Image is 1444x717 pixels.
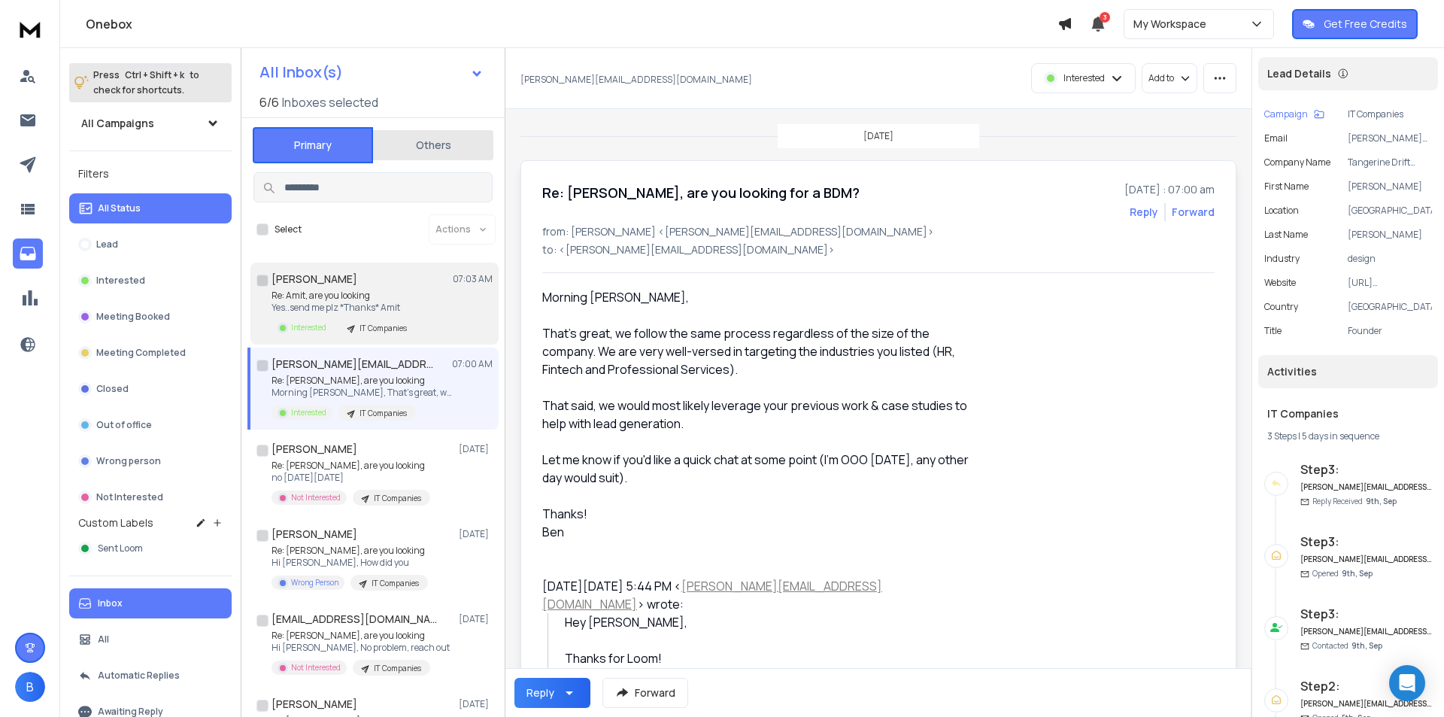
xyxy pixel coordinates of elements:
p: Morning [PERSON_NAME], That's great, we follow [272,387,452,399]
button: Meeting Booked [69,302,232,332]
p: [DATE] [459,443,493,455]
p: Not Interested [291,492,341,503]
div: Thanks! [542,505,981,523]
span: 6 / 6 [259,93,279,111]
h1: [EMAIL_ADDRESS][DOMAIN_NAME] [272,612,437,627]
p: [PERSON_NAME][EMAIL_ADDRESS][DOMAIN_NAME] [520,74,752,86]
button: Forward [602,678,688,708]
button: B [15,672,45,702]
h1: [PERSON_NAME] [272,527,357,542]
p: Interested [291,322,326,333]
p: Press to check for shortcuts. [93,68,199,98]
p: Lead [96,238,118,251]
h6: [PERSON_NAME][EMAIL_ADDRESS][DOMAIN_NAME] [1300,698,1432,709]
span: 5 days in sequence [1302,430,1379,442]
span: 9th, Sep [1342,568,1373,579]
h1: All Campaigns [81,116,154,131]
div: Activities [1258,355,1438,388]
div: That said, we would most likely leverage your previous work & case studies to help with lead gene... [542,396,981,433]
p: My Workspace [1133,17,1212,32]
p: Founder [1348,325,1432,337]
p: design [1348,253,1432,265]
h3: Inboxes selected [282,93,378,111]
h6: Step 3 : [1300,460,1432,479]
h1: Re: [PERSON_NAME], are you looking for a BDM? [542,182,860,203]
div: Open Intercom Messenger [1389,665,1425,701]
button: Lead [69,229,232,260]
p: Not Interested [96,491,163,503]
p: All [98,633,109,646]
p: Tangerine Drift Studio [1348,156,1432,169]
div: Reply [526,685,554,700]
p: Interested [96,275,145,287]
h6: [PERSON_NAME][EMAIL_ADDRESS][DOMAIN_NAME] [1300,482,1432,493]
div: Forward [1172,205,1215,220]
p: Out of office [96,419,152,431]
p: IT Companies [1348,108,1432,120]
div: Ben [542,523,981,541]
h1: Onebox [86,15,1057,33]
button: Out of office [69,410,232,440]
p: IT Companies [374,493,421,504]
p: IT Companies [372,578,419,589]
button: Not Interested [69,482,232,512]
button: Reply [1130,205,1158,220]
button: Get Free Credits [1292,9,1418,39]
p: Country [1264,301,1298,313]
p: [PERSON_NAME] [1348,229,1432,241]
p: IT Companies [359,408,407,419]
p: Meeting Completed [96,347,186,359]
p: to: <[PERSON_NAME][EMAIL_ADDRESS][DOMAIN_NAME]> [542,242,1215,257]
p: IT Companies [359,323,407,334]
p: title [1264,325,1282,337]
h3: Custom Labels [78,515,153,530]
p: Re: [PERSON_NAME], are you looking [272,545,428,557]
p: from: [PERSON_NAME] <[PERSON_NAME][EMAIL_ADDRESS][DOMAIN_NAME]> [542,224,1215,239]
p: Wrong person [96,455,161,467]
div: Let me know if you'd like a quick chat at some point (I'm OOO [DATE], any other day would suit). [542,451,981,487]
h6: Step 3 : [1300,533,1432,551]
span: 9th, Sep [1366,496,1397,506]
h3: Filters [69,163,232,184]
p: Add to [1148,72,1174,84]
button: Inbox [69,588,232,618]
h1: [PERSON_NAME][EMAIL_ADDRESS][DOMAIN_NAME] [272,357,437,372]
button: All [69,624,232,655]
p: Email [1264,132,1288,144]
p: industry [1264,253,1300,265]
p: [DATE] [863,130,893,142]
button: Primary [253,127,373,163]
p: Campaign [1264,108,1308,120]
p: Company Name [1264,156,1330,169]
label: Select [275,223,302,235]
p: 07:00 AM [452,358,493,370]
h1: IT Companies [1267,406,1429,421]
button: Others [373,129,493,162]
p: Not Interested [291,662,341,673]
p: Hi [PERSON_NAME], No problem, reach out [272,642,450,654]
button: All Inbox(s) [247,57,496,87]
p: Wrong Person [291,577,338,588]
p: [DATE] [459,528,493,540]
div: Morning [PERSON_NAME], [542,288,981,306]
h6: [PERSON_NAME][EMAIL_ADDRESS][DOMAIN_NAME] [1300,554,1432,565]
button: Sent Loom [69,533,232,564]
p: IT Companies [374,663,421,674]
p: Lead Details [1267,66,1331,81]
button: Closed [69,374,232,404]
h6: [PERSON_NAME][EMAIL_ADDRESS][DOMAIN_NAME] [1300,626,1432,637]
p: [DATE] [459,613,493,625]
button: Campaign [1264,108,1324,120]
button: Meeting Completed [69,338,232,368]
p: [GEOGRAPHIC_DATA] [1348,301,1432,313]
p: Re: [PERSON_NAME], are you looking [272,375,452,387]
span: 3 [1100,12,1110,23]
h1: [PERSON_NAME] [272,697,357,712]
h6: Step 2 : [1300,677,1432,695]
p: Closed [96,383,129,395]
p: no [DATE][DATE] [272,472,430,484]
span: Ctrl + Shift + k [123,66,187,84]
div: | [1267,430,1429,442]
